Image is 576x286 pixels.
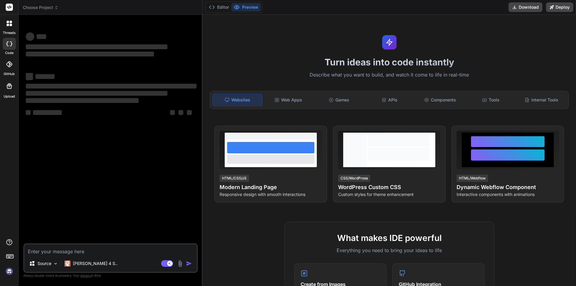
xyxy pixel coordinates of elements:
span: privacy [80,274,91,277]
h4: Modern Landing Page [220,183,322,191]
label: GitHub [4,71,15,77]
span: ‌ [26,98,139,103]
h4: Dynamic Webflow Component [457,183,559,191]
p: Everything you need to bring your ideas to life [294,247,484,254]
span: ‌ [26,84,196,89]
span: ‌ [26,52,154,56]
label: code [5,50,13,56]
img: signin [4,266,14,276]
p: Responsive design with smooth interactions [220,191,322,197]
div: Internal Tools [517,94,566,106]
div: Websites [212,94,262,106]
p: Always double-check its answers. Your in Bind [23,273,198,278]
label: threads [3,30,16,35]
span: ‌ [26,44,167,49]
button: Preview [231,3,261,11]
p: Source [37,260,51,266]
div: Components [415,94,465,106]
span: ‌ [33,110,62,115]
span: ‌ [35,74,55,79]
span: ‌ [26,110,31,115]
div: HTML/Webflow [457,175,488,182]
div: Web Apps [264,94,313,106]
span: ‌ [26,91,167,96]
p: Interactive components with animations [457,191,559,197]
span: ‌ [26,32,34,41]
img: Pick Models [53,261,58,266]
img: attachment [177,260,184,267]
span: ‌ [187,110,192,115]
p: Describe what you want to build, and watch it come to life in real-time [206,71,572,79]
button: Editor [206,3,231,11]
p: Custom styles for theme enhancement [338,191,440,197]
span: Choose Project [23,5,58,11]
div: APIs [365,94,414,106]
div: Tools [466,94,516,106]
h4: WordPress Custom CSS [338,183,440,191]
h1: Turn ideas into code instantly [206,57,572,68]
div: CSS/WordPress [338,175,370,182]
span: ‌ [26,73,33,80]
span: ‌ [170,110,175,115]
span: ‌ [37,34,46,39]
h2: What makes IDE powerful [294,232,484,244]
p: [PERSON_NAME] 4 S.. [73,260,118,266]
div: HTML/CSS/JS [220,175,249,182]
button: Deploy [546,2,573,12]
button: Download [508,2,542,12]
span: ‌ [178,110,183,115]
img: icon [186,260,192,266]
div: Games [314,94,364,106]
label: Upload [4,94,15,99]
img: Claude 4 Sonnet [64,260,70,266]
